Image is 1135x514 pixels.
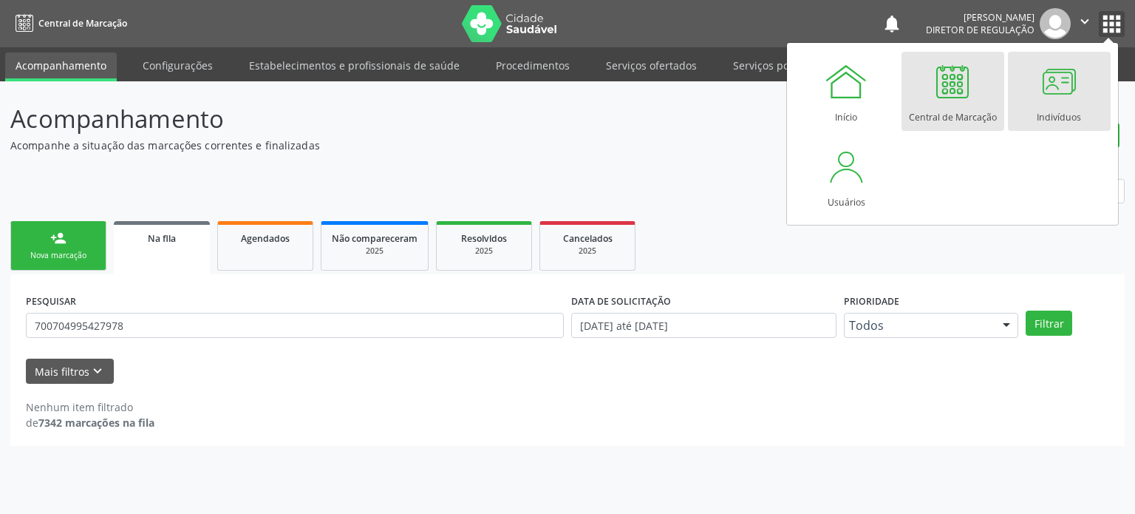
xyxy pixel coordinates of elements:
span: Não compareceram [332,232,417,245]
a: Usuários [795,137,898,216]
button: notifications [882,13,902,34]
a: Central de Marcação [10,11,127,35]
button:  [1071,8,1099,39]
div: 2025 [551,246,624,257]
div: [PERSON_NAME] [926,11,1035,24]
div: person_add [50,230,67,246]
span: Agendados [241,232,290,245]
a: Serviços ofertados [596,53,707,78]
label: PESQUISAR [26,290,76,313]
span: Na fila [148,232,176,245]
a: Acompanhamento [5,53,117,81]
strong: 7342 marcações na fila [38,416,154,430]
button: Mais filtroskeyboard_arrow_down [26,359,114,385]
input: Selecione um intervalo [571,313,836,338]
span: Resolvidos [461,232,507,245]
i:  [1077,13,1093,30]
a: Serviços por vaga [723,53,830,78]
input: Nome, CNS [26,313,564,338]
a: Central de Marcação [901,52,1004,131]
button: Filtrar [1026,311,1072,336]
div: Nenhum item filtrado [26,399,154,415]
button: apps [1099,11,1125,37]
a: Configurações [132,53,223,78]
div: Nova marcação [21,250,95,261]
a: Indivíduos [1008,52,1111,131]
i: keyboard_arrow_down [89,363,106,379]
span: Cancelados [563,232,613,245]
span: Todos [849,318,988,333]
label: Prioridade [844,290,899,313]
a: Início [795,52,898,131]
p: Acompanhe a situação das marcações correntes e finalizadas [10,138,791,153]
div: 2025 [332,246,417,257]
a: Estabelecimentos e profissionais de saúde [239,53,470,78]
p: Acompanhamento [10,101,791,138]
div: 2025 [447,246,521,257]
span: Central de Marcação [38,17,127,30]
span: Diretor de regulação [926,24,1035,36]
img: img [1040,8,1071,39]
label: DATA DE SOLICITAÇÃO [571,290,671,313]
div: de [26,415,154,430]
a: Procedimentos [485,53,580,78]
